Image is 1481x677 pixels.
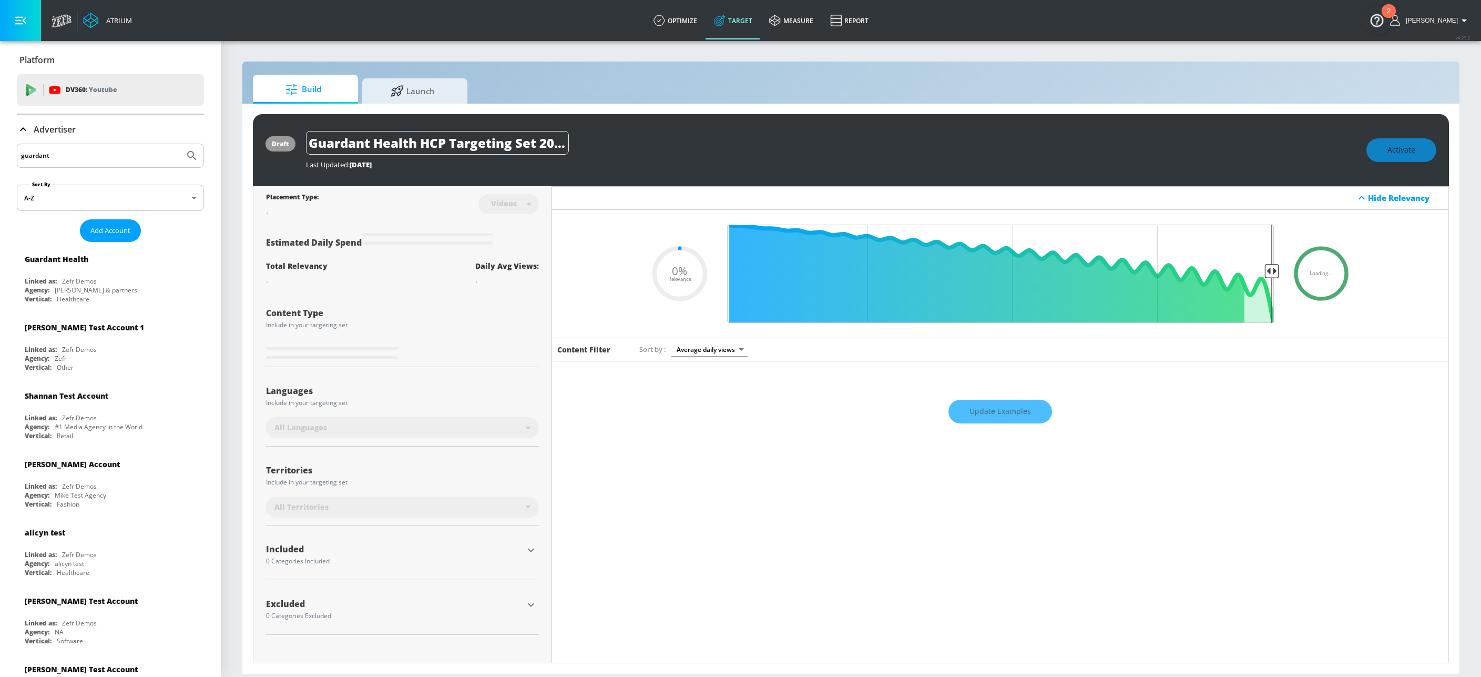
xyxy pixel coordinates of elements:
a: Atrium [83,13,132,28]
div: DV360: Youtube [17,74,204,106]
div: [PERSON_NAME] & partners [55,286,137,295]
div: Estimated Daily Spend [266,225,539,248]
div: [PERSON_NAME] AccountLinked as:Zefr DemosAgency:Mike Test AgencyVertical:Fashion [17,451,204,511]
div: Shannan Test AccountLinked as:Zefr DemosAgency:#1 Media Agency in the WorldVertical:Retail [17,383,204,443]
p: Youtube [89,84,117,95]
h6: Content Filter [557,345,610,355]
a: measure [761,2,822,39]
div: Linked as: [25,550,57,559]
div: Linked as: [25,619,57,628]
span: [DATE] [350,160,372,169]
div: Guardant Health [25,254,88,264]
div: Placement Type: [266,193,319,204]
div: Agency: [25,559,49,568]
div: Languages [266,387,539,395]
div: alicyn testLinked as:Zefr DemosAgency:alicyn testVertical:Healthcare [17,520,204,580]
div: Guardant HealthLinked as:Zefr DemosAgency:[PERSON_NAME] & partnersVertical:Healthcare [17,246,204,306]
div: Agency: [25,354,49,363]
div: Include in your targeting set [266,400,539,406]
span: Relevance [668,277,691,282]
div: [PERSON_NAME] Test Account 1 [25,322,144,332]
div: Agency: [25,286,49,295]
div: Mike Test Agency [55,491,106,500]
div: Retail [57,431,73,440]
div: [PERSON_NAME] Account [25,459,120,469]
input: Search by name [21,149,180,163]
div: 2 [1387,11,1391,25]
div: Atrium [102,16,132,25]
p: Platform [19,54,55,66]
div: Agency: [25,628,49,636]
div: NA [55,628,64,636]
a: optimize [645,2,706,39]
div: Daily Avg Views: [475,261,539,271]
div: #1 Media Agency in the World [55,422,142,431]
div: Hide Relevancy [552,186,1448,210]
div: Zefr Demos [62,345,97,354]
div: draft [272,139,289,148]
span: All Languages [274,422,327,433]
div: Agency: [25,422,49,431]
div: [PERSON_NAME] Test Account [25,664,138,674]
div: Average daily views [671,342,748,357]
div: Vertical: [25,431,52,440]
div: Content Type [266,309,539,317]
div: Linked as: [25,413,57,422]
input: Final Threshold [722,225,1279,323]
div: [PERSON_NAME] Test AccountLinked as:Zefr DemosAgency:NAVertical:Software [17,588,204,648]
span: All Territories [274,502,329,512]
div: alicyn test [55,559,84,568]
span: Loading... [1310,271,1333,276]
p: DV360: [66,84,117,96]
div: Healthcare [57,295,89,304]
span: login as: ashley.jan@zefr.com [1402,17,1458,24]
div: Linked as: [25,277,57,286]
div: Software [57,636,83,645]
div: Shannan Test Account [25,391,108,401]
div: Healthcare [57,568,89,577]
div: Advertiser [17,115,204,144]
span: Launch [373,78,453,104]
div: alicyn test [25,528,65,538]
div: Vertical: [25,295,52,304]
span: v 4.25.2 [1456,35,1470,41]
p: Advertiser [34,124,76,135]
div: Include in your targeting set [266,479,539,486]
div: Vertical: [25,568,52,577]
span: Build [263,77,343,102]
div: 0 Categories Included [266,558,523,564]
div: Zefr Demos [62,550,97,559]
span: Sort by [639,345,666,354]
a: Target [706,2,761,39]
button: [PERSON_NAME] [1390,14,1470,27]
button: Open Resource Center, 2 new notifications [1362,5,1392,35]
div: Include in your targeting set [266,322,539,328]
div: 0 Categories Excluded [266,613,523,619]
label: Sort By [30,181,53,188]
div: Zefr [55,354,67,363]
div: Territories [266,466,539,474]
div: Vertical: [25,500,52,509]
div: Vertical: [25,363,52,372]
div: [PERSON_NAME] Test Account 1Linked as:Zefr DemosAgency:ZefrVertical:Other [17,315,204,375]
span: Add Account [90,225,130,237]
div: Agency: [25,491,49,500]
div: Last Updated: [306,160,1356,169]
div: Videos [486,199,522,208]
div: Zefr Demos [62,619,97,628]
span: Estimated Daily Spend [266,237,362,248]
div: Vertical: [25,636,52,645]
div: [PERSON_NAME] Test Account [25,596,138,606]
div: Platform [17,45,204,75]
div: Other [57,363,74,372]
div: Fashion [57,500,79,509]
div: A-Z [17,185,204,211]
div: Zefr Demos [62,413,97,422]
div: Linked as: [25,482,57,491]
div: Excluded [266,600,523,608]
